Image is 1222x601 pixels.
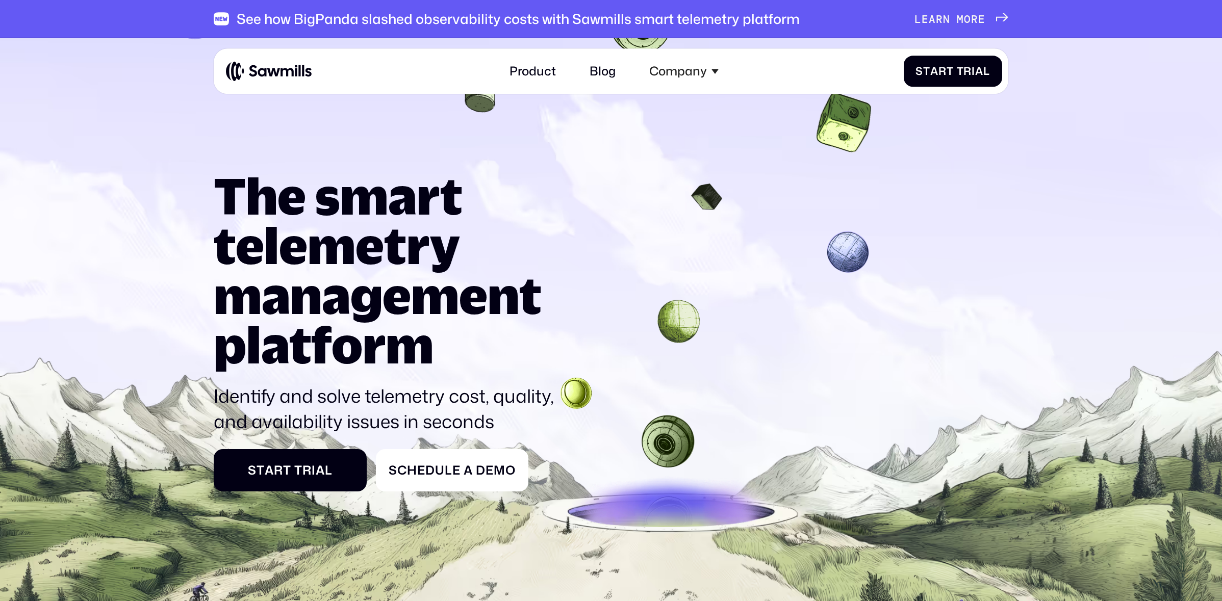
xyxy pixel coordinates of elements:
span: a [929,13,936,25]
span: S [915,65,923,77]
a: Learnmore [914,13,1008,25]
span: e [978,13,985,25]
div: See how BigPanda slashed observability costs with Sawmills smart telemetry platform [237,11,800,27]
a: ScheduleaDemo [376,449,529,491]
span: t [283,463,291,478]
span: t [947,65,954,77]
span: i [312,463,316,478]
span: r [302,463,312,478]
div: Company [649,64,707,79]
a: Product [500,55,565,88]
span: t [257,463,265,478]
span: r [274,463,283,478]
div: Company [640,55,728,88]
h1: The smart telemetry management platform [214,171,568,369]
span: o [964,13,971,25]
a: StartTrial [904,56,1002,87]
span: c [397,463,407,478]
span: a [265,463,274,478]
span: a [930,65,938,77]
span: m [494,463,505,478]
span: u [435,463,445,478]
span: l [445,463,452,478]
span: a [464,463,473,478]
span: e [452,463,461,478]
span: L [914,13,922,25]
span: o [505,463,516,478]
span: i [972,65,975,77]
span: e [486,463,494,478]
span: n [943,13,950,25]
span: S [389,463,397,478]
span: m [957,13,964,25]
span: a [975,65,983,77]
span: T [957,65,964,77]
span: a [316,463,325,478]
a: StartTrial [214,449,367,491]
span: l [325,463,333,478]
span: r [938,65,947,77]
span: l [983,65,990,77]
span: e [922,13,929,25]
a: Blog [580,55,625,88]
span: e [417,463,425,478]
span: t [923,65,930,77]
span: d [425,463,435,478]
span: r [936,13,943,25]
span: D [476,463,486,478]
span: r [963,65,972,77]
p: Identify and solve telemetry cost, quality, and availability issues in seconds [214,383,568,434]
span: T [294,463,302,478]
span: h [407,463,417,478]
span: S [248,463,257,478]
span: r [971,13,978,25]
